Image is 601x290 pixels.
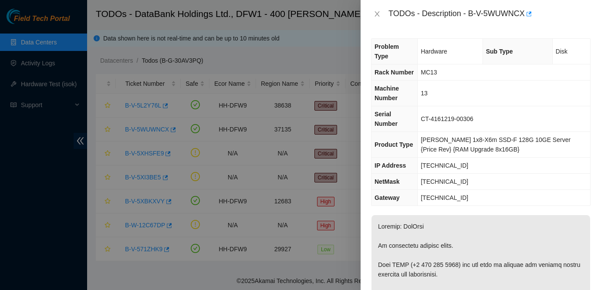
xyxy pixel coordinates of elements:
[421,136,571,153] span: [PERSON_NAME] 1x8-X6m SSD-F 128G 10GE Server {Price Rev} {RAM Upgrade 8x16GB}
[375,194,400,201] span: Gateway
[421,90,428,97] span: 13
[375,43,399,60] span: Problem Type
[388,7,591,21] div: TODOs - Description - B-V-5WUWNCX
[421,115,473,122] span: CT-4161219-00306
[371,10,383,18] button: Close
[375,111,398,127] span: Serial Number
[375,178,400,185] span: NetMask
[421,48,447,55] span: Hardware
[556,48,567,55] span: Disk
[375,162,406,169] span: IP Address
[375,69,414,76] span: Rack Number
[375,85,399,101] span: Machine Number
[421,178,468,185] span: [TECHNICAL_ID]
[421,69,437,76] span: MC13
[374,10,381,17] span: close
[375,141,413,148] span: Product Type
[486,48,513,55] span: Sub Type
[421,162,468,169] span: [TECHNICAL_ID]
[421,194,468,201] span: [TECHNICAL_ID]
